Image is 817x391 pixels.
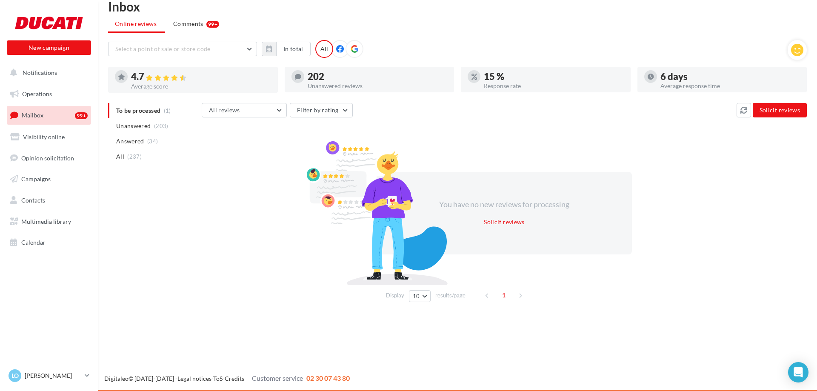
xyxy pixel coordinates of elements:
span: All reviews [209,106,240,114]
div: 99+ [206,21,219,28]
div: Unanswered reviews [308,83,448,89]
button: New campaign [7,40,91,55]
div: All [315,40,333,58]
span: (237) [127,153,142,160]
span: Answered [116,137,144,146]
span: © [DATE]-[DATE] - - - [104,375,350,382]
div: 15 % [484,72,624,81]
button: Solicit reviews [753,103,807,117]
span: 10 [413,293,420,300]
p: [PERSON_NAME] [25,371,81,380]
div: Average response time [660,83,800,89]
a: LO [PERSON_NAME] [7,368,91,384]
button: In total [262,42,311,56]
a: Mailbox99+ [5,106,93,124]
button: All reviews [202,103,287,117]
div: 99+ [75,112,88,119]
a: Opinion solicitation [5,149,93,167]
div: Response rate [484,83,624,89]
button: In total [276,42,311,56]
a: Legal notices [177,375,211,382]
span: Display [386,291,404,300]
a: Multimedia library [5,213,93,231]
span: Select a point of sale or store code [115,45,211,52]
span: (203) [154,123,169,129]
button: Notifications [5,64,89,82]
span: Unanswered [116,122,151,130]
a: Digitaleo [104,375,129,382]
span: Contacts [21,197,45,204]
span: 02 30 07 43 80 [306,374,350,382]
a: Calendar [5,234,93,251]
div: 202 [308,72,448,81]
button: Solicit reviews [480,217,528,227]
div: Average score [131,83,271,89]
a: Credits [225,375,244,382]
a: Operations [5,85,93,103]
span: Customer service [252,374,303,382]
span: Comments [173,20,203,28]
span: (34) [147,138,158,145]
span: All [116,152,124,161]
div: 6 days [660,72,800,81]
span: LO [11,371,19,380]
span: Mailbox [22,111,43,119]
span: Visibility online [23,133,65,140]
a: Visibility online [5,128,93,146]
a: Contacts [5,191,93,209]
span: Calendar [21,239,46,246]
button: Filter by rating [290,103,353,117]
a: Campaigns [5,170,93,188]
span: Notifications [23,69,57,76]
button: Select a point of sale or store code [108,42,257,56]
span: Campaigns [21,175,51,183]
div: 4.7 [131,72,271,82]
a: ToS [213,375,223,382]
span: 1 [497,288,511,302]
button: 10 [409,290,431,302]
span: results/page [435,291,466,300]
div: You have no new reviews for processing [431,199,577,210]
span: Operations [22,90,52,97]
span: Multimedia library [21,218,71,225]
span: Opinion solicitation [21,154,74,161]
div: Open Intercom Messenger [788,362,808,382]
